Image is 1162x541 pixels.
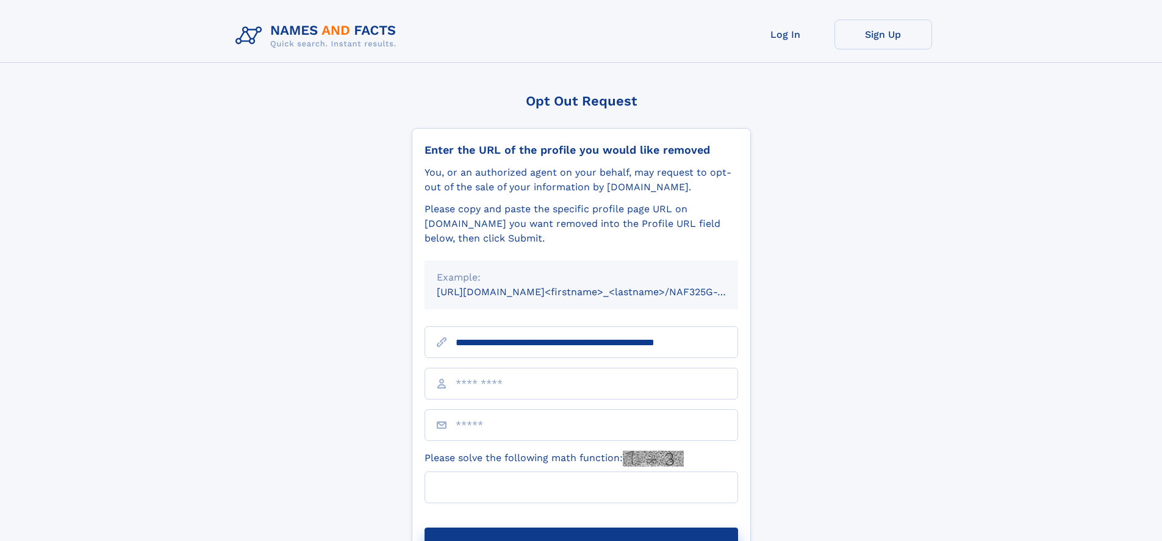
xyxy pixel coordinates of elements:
[834,20,932,49] a: Sign Up
[737,20,834,49] a: Log In
[425,451,684,467] label: Please solve the following math function:
[231,20,406,52] img: Logo Names and Facts
[437,286,761,298] small: [URL][DOMAIN_NAME]<firstname>_<lastname>/NAF325G-xxxxxxxx
[412,93,751,109] div: Opt Out Request
[425,202,738,246] div: Please copy and paste the specific profile page URL on [DOMAIN_NAME] you want removed into the Pr...
[425,165,738,195] div: You, or an authorized agent on your behalf, may request to opt-out of the sale of your informatio...
[437,270,726,285] div: Example:
[425,143,738,157] div: Enter the URL of the profile you would like removed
